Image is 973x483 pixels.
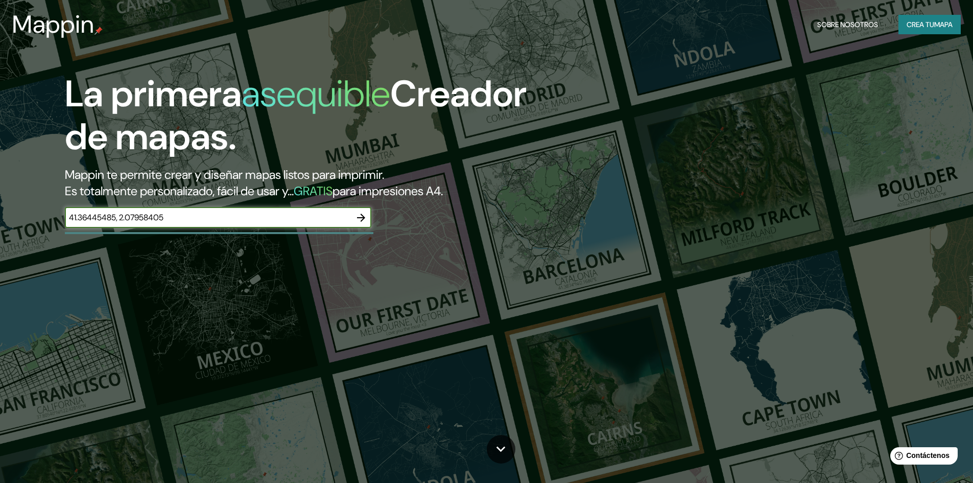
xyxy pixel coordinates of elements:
font: Crea tu [907,20,934,29]
font: mapa [934,20,953,29]
font: Es totalmente personalizado, fácil de usar y... [65,183,294,199]
font: Creador de mapas. [65,70,527,160]
font: Sobre nosotros [817,20,878,29]
font: Mappin te permite crear y diseñar mapas listos para imprimir. [65,167,384,182]
font: asequible [242,70,390,118]
font: Mappin [12,8,94,40]
img: pin de mapeo [94,27,103,35]
font: GRATIS [294,183,333,199]
font: La primera [65,70,242,118]
button: Crea tumapa [898,15,961,34]
iframe: Lanzador de widgets de ayuda [882,443,962,472]
font: para impresiones A4. [333,183,443,199]
button: Sobre nosotros [813,15,882,34]
input: Elige tu lugar favorito [65,212,351,223]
